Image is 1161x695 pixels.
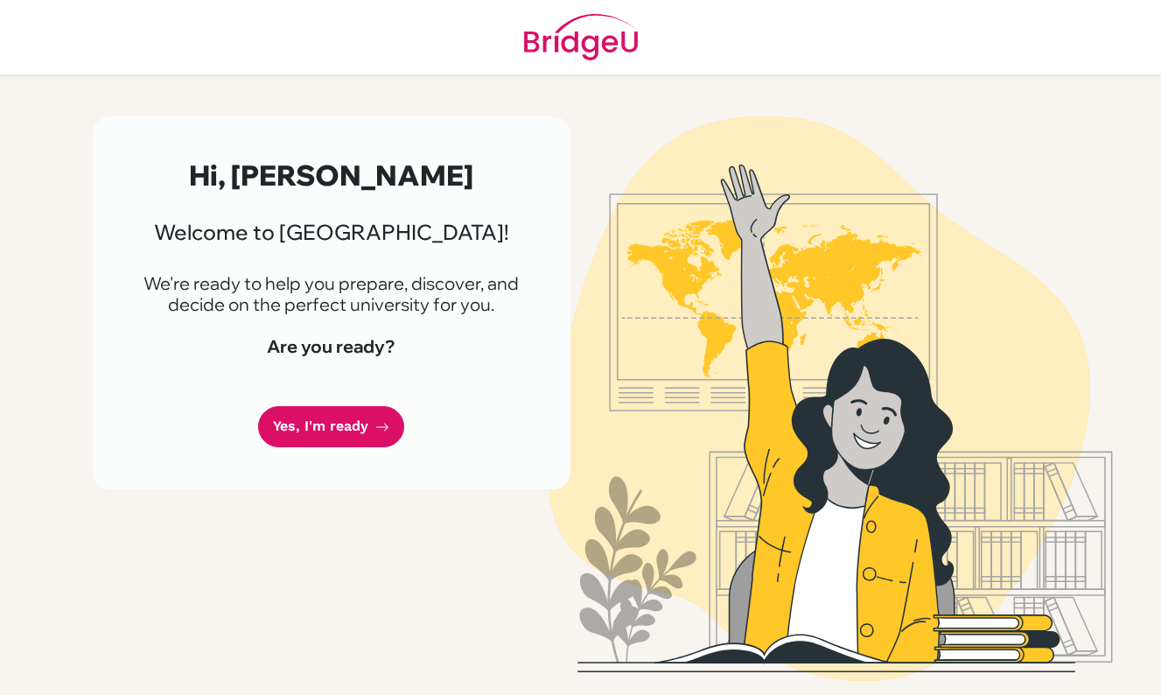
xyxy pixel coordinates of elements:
[135,336,528,357] h4: Are you ready?
[135,220,528,245] h3: Welcome to [GEOGRAPHIC_DATA]!
[135,273,528,315] p: We're ready to help you prepare, discover, and decide on the perfect university for you.
[258,406,404,447] a: Yes, I'm ready
[135,158,528,192] h2: Hi, [PERSON_NAME]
